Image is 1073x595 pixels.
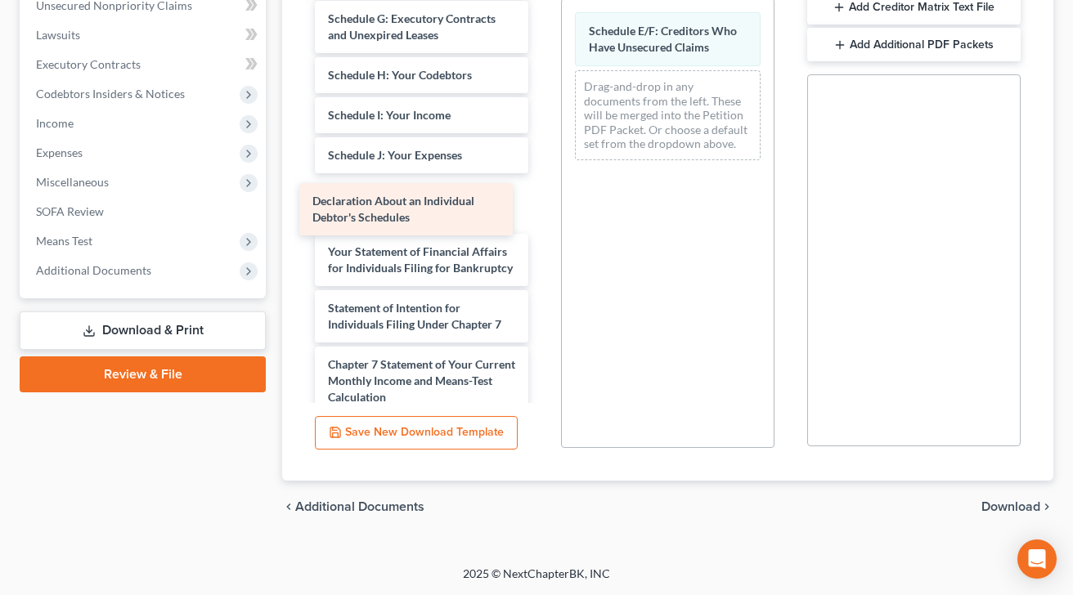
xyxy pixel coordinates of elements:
span: Chapter 7 Statement of Your Current Monthly Income and Means-Test Calculation [328,357,515,404]
a: Executory Contracts [23,50,266,79]
span: Lawsuits [36,28,80,42]
span: SOFA Review [36,204,104,218]
span: Income [36,116,74,130]
span: Codebtors Insiders & Notices [36,87,185,101]
span: Schedule J: Your Expenses [328,148,462,162]
button: Save New Download Template [315,416,518,450]
span: Schedule H: Your Codebtors [328,68,472,82]
a: Download & Print [20,311,266,350]
div: Drag-and-drop in any documents from the left. These will be merged into the Petition PDF Packet. ... [575,70,761,160]
span: Download [981,500,1040,513]
span: Statement of Intention for Individuals Filing Under Chapter 7 [328,301,501,331]
span: Schedule I: Your Income [328,108,451,122]
div: 2025 © NextChapterBK, INC [70,566,1003,595]
a: Lawsuits [23,20,266,50]
button: Add Additional PDF Packets [807,28,1021,62]
span: Means Test [36,234,92,248]
span: Expenses [36,145,83,159]
span: Executory Contracts [36,57,141,71]
button: Download chevron_right [981,500,1053,513]
span: Schedule E/F: Creditors Who Have Unsecured Claims [589,24,737,54]
span: Declaration About an Individual Debtor's Schedules [312,194,474,224]
span: Your Statement of Financial Affairs for Individuals Filing for Bankruptcy [328,244,513,275]
a: chevron_left Additional Documents [282,500,424,513]
i: chevron_left [282,500,295,513]
span: Miscellaneous [36,175,109,189]
a: SOFA Review [23,197,266,226]
span: Additional Documents [295,500,424,513]
span: Additional Documents [36,263,151,277]
i: chevron_right [1040,500,1053,513]
span: Schedule G: Executory Contracts and Unexpired Leases [328,11,496,42]
div: Open Intercom Messenger [1017,539,1057,579]
a: Review & File [20,356,266,392]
